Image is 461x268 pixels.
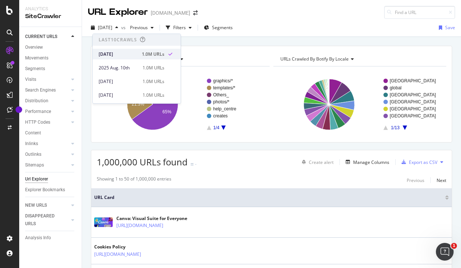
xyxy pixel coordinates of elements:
[25,129,41,137] div: Content
[195,161,197,167] div: -
[212,24,233,31] span: Segments
[173,24,186,31] div: Filters
[353,159,389,165] div: Manage Columns
[25,212,62,228] div: DISAPPEARED URLS
[25,118,50,126] div: HTTP Codes
[25,97,48,105] div: Distribution
[99,37,137,43] div: Last 10 Crawls
[163,109,171,114] text: 65%
[213,85,235,90] text: templates/*
[142,51,164,58] div: 1.0M URLs
[25,54,48,62] div: Movements
[25,108,51,116] div: Performance
[25,6,76,12] div: Analytics
[399,156,437,168] button: Export as CSV
[201,22,236,34] button: Segments
[280,56,349,62] span: URLs Crawled By Botify By locale
[213,113,228,118] text: creates
[445,24,455,31] div: Save
[391,125,400,130] text: 1/13
[97,176,171,185] div: Showing 1 to 50 of 1,000,000 entries
[25,12,76,21] div: SiteCrawler
[25,97,69,105] a: Distribution
[25,86,56,94] div: Search Engines
[451,243,457,249] span: 1
[97,72,267,137] svg: A chart.
[102,53,263,65] h4: URLs Crawled By Botify By pagetype
[390,99,436,104] text: [GEOGRAPHIC_DATA]
[436,22,455,34] button: Save
[127,24,148,31] span: Previous
[390,106,436,111] text: [GEOGRAPHIC_DATA]
[25,161,44,169] div: Sitemaps
[25,108,69,116] a: Performance
[390,113,436,118] text: [GEOGRAPHIC_DATA]
[299,156,334,168] button: Create alert
[97,156,188,168] span: 1,000,000 URLs found
[273,72,444,137] svg: A chart.
[25,44,43,51] div: Overview
[407,177,424,183] div: Previous
[25,212,69,228] a: DISAPPEARED URLS
[390,85,402,90] text: global
[25,76,36,83] div: Visits
[143,92,164,99] div: 1.0M URLs
[25,65,76,73] a: Segments
[132,102,144,107] text: 21.3%
[25,202,47,209] div: NEW URLS
[163,22,195,34] button: Filters
[99,65,138,71] div: 2025 Aug. 10th
[25,202,69,209] a: NEW URLS
[309,159,334,165] div: Create alert
[88,22,121,34] button: [DATE]
[213,106,236,111] text: help_centre
[25,129,76,137] a: Content
[99,78,138,85] div: [DATE]
[25,175,76,183] a: Url Explorer
[213,78,233,83] text: graphics/*
[25,33,69,41] a: CURRENT URLS
[193,10,198,16] div: arrow-right-arrow-left
[25,151,41,158] div: Outlinks
[25,234,51,242] div: Analysis Info
[25,186,76,194] a: Explorer Bookmarks
[390,78,436,83] text: [GEOGRAPHIC_DATA]
[121,24,127,31] span: vs
[25,65,45,73] div: Segments
[94,194,443,201] span: URL Card
[25,33,57,41] div: CURRENT URLS
[151,9,190,17] div: [DOMAIN_NAME]
[437,176,446,185] button: Next
[25,186,65,194] div: Explorer Bookmarks
[437,177,446,183] div: Next
[25,161,69,169] a: Sitemaps
[98,24,112,31] span: 2025 Aug. 17th
[213,99,229,104] text: photos/*
[25,151,69,158] a: Outlinks
[88,6,148,18] div: URL Explorer
[407,176,424,185] button: Previous
[390,92,436,97] text: [GEOGRAPHIC_DATA]
[94,251,141,258] a: [URL][DOMAIN_NAME]
[25,76,69,83] a: Visits
[409,159,437,165] div: Export as CSV
[25,54,76,62] a: Movements
[25,140,38,148] div: Inlinks
[25,175,48,183] div: Url Explorer
[25,234,76,242] a: Analysis Info
[436,243,454,261] iframe: Intercom live chat
[384,6,455,19] input: Find a URL
[143,78,164,85] div: 1.0M URLs
[25,86,69,94] a: Search Engines
[191,163,194,165] img: Equal
[25,140,69,148] a: Inlinks
[25,44,76,51] a: Overview
[116,215,195,222] div: Canva: Visual Suite for Everyone
[99,51,137,58] div: [DATE]
[279,53,440,65] h4: URLs Crawled By Botify By locale
[94,244,173,250] div: Cookies Policy
[213,92,229,97] text: Others_
[143,65,164,71] div: 1.0M URLs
